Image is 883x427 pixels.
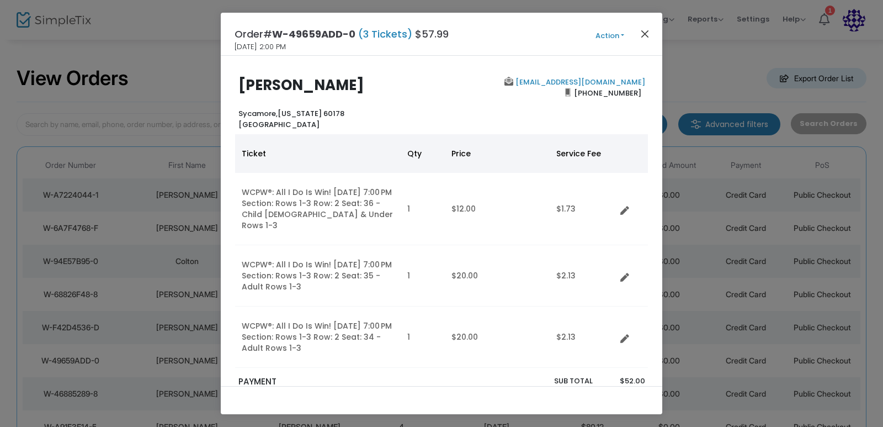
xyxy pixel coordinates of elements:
[238,108,344,130] b: [US_STATE] 60178 [GEOGRAPHIC_DATA]
[235,307,401,368] td: WCPW®: All I Do Is Win! [DATE] 7:00 PM Section: Rows 1-3 Row: 2 Seat: 34 - Adult Rows 1-3
[513,77,645,87] a: [EMAIL_ADDRESS][DOMAIN_NAME]
[355,27,415,41] span: (3 Tickets)
[499,376,593,387] p: Sub total
[238,376,437,388] p: PAYMENT
[577,30,643,42] button: Action
[550,134,616,173] th: Service Fee
[235,134,401,173] th: Ticket
[401,173,445,245] td: 1
[235,41,286,52] span: [DATE] 2:00 PM
[235,27,449,41] h4: Order# $57.99
[445,173,550,245] td: $12.00
[550,245,616,307] td: $2.13
[550,173,616,245] td: $1.73
[445,134,550,173] th: Price
[550,307,616,368] td: $2.13
[638,27,652,41] button: Close
[272,27,355,41] span: W-49659ADD-0
[238,108,278,119] span: Sycamore,
[571,84,645,102] span: [PHONE_NUMBER]
[445,245,550,307] td: $20.00
[401,245,445,307] td: 1
[235,245,401,307] td: WCPW®: All I Do Is Win! [DATE] 7:00 PM Section: Rows 1-3 Row: 2 Seat: 35 - Adult Rows 1-3
[401,307,445,368] td: 1
[445,307,550,368] td: $20.00
[603,376,645,387] p: $52.00
[401,134,445,173] th: Qty
[238,75,364,95] b: [PERSON_NAME]
[235,173,401,245] td: WCPW®: All I Do Is Win! [DATE] 7:00 PM Section: Rows 1-3 Row: 2 Seat: 36 - Child [DEMOGRAPHIC_DAT...
[235,134,648,368] div: Data table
